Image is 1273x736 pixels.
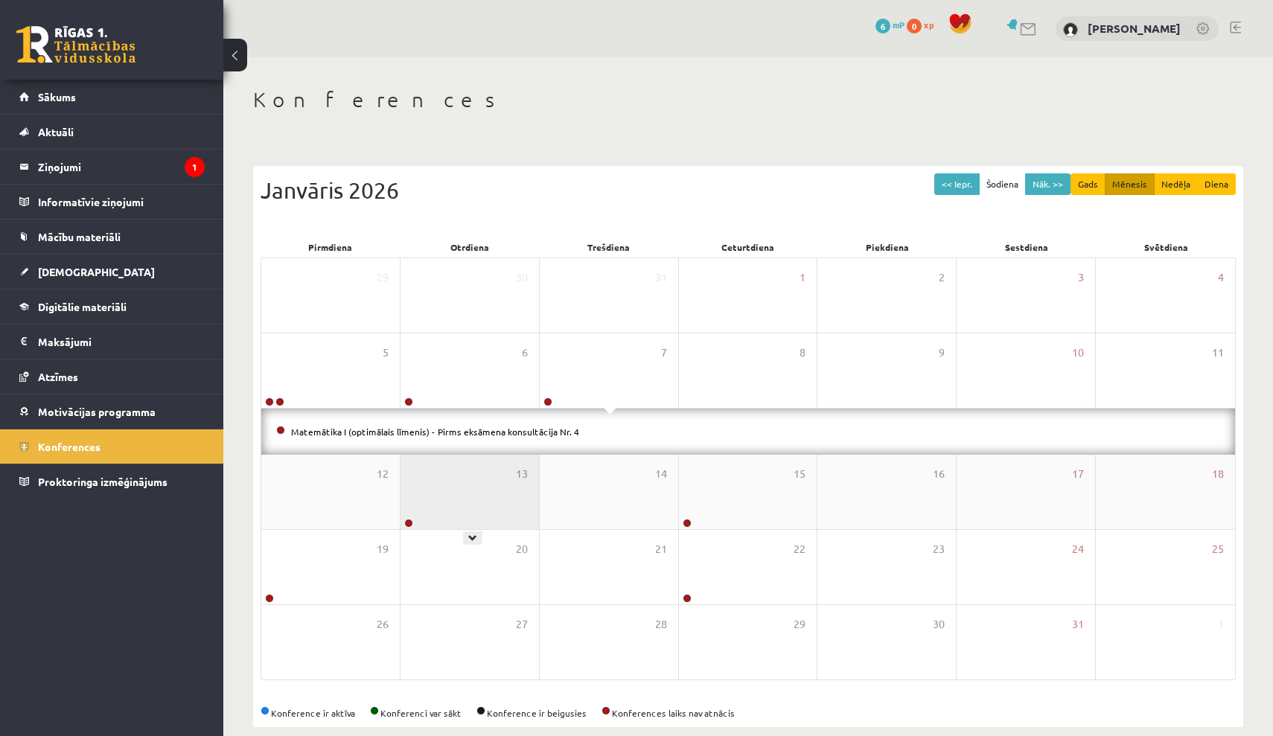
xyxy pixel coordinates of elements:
a: 6 mP [875,19,904,31]
span: Motivācijas programma [38,405,156,418]
span: 19 [377,541,389,557]
div: Konference ir aktīva Konferenci var sākt Konference ir beigusies Konferences laiks nav atnācis [261,706,1236,720]
div: Piekdiena [818,237,957,257]
span: 14 [655,466,667,482]
span: Sākums [38,90,76,103]
span: 7 [661,345,667,361]
span: Atzīmes [38,370,78,383]
button: Mēnesis [1105,173,1155,195]
a: Aktuāli [19,115,205,149]
a: Mācību materiāli [19,220,205,254]
span: 30 [516,269,528,286]
div: Ceturtdiena [678,237,817,257]
span: 29 [377,269,389,286]
span: 3 [1078,269,1084,286]
img: Alisa Vagele [1063,22,1078,37]
span: 26 [377,616,389,633]
legend: Maksājumi [38,324,205,359]
span: 29 [794,616,805,633]
span: [DEMOGRAPHIC_DATA] [38,265,155,278]
a: Sākums [19,80,205,114]
span: 8 [800,345,805,361]
span: 1 [800,269,805,286]
div: Otrdiena [400,237,539,257]
i: 1 [185,157,205,177]
span: 28 [655,616,667,633]
button: Šodiena [979,173,1026,195]
a: Proktoringa izmēģinājums [19,464,205,499]
span: 31 [655,269,667,286]
button: << Iepr. [934,173,980,195]
button: Nedēļa [1154,173,1198,195]
a: Rīgas 1. Tālmācības vidusskola [16,26,135,63]
span: 6 [522,345,528,361]
div: Trešdiena [539,237,678,257]
span: 25 [1212,541,1224,557]
legend: Informatīvie ziņojumi [38,185,205,219]
span: 13 [516,466,528,482]
span: 0 [907,19,922,33]
span: 27 [516,616,528,633]
span: 24 [1072,541,1084,557]
span: 1 [1218,616,1224,633]
span: mP [893,19,904,31]
span: 31 [1072,616,1084,633]
a: Motivācijas programma [19,394,205,429]
span: 17 [1072,466,1084,482]
div: Svētdiena [1097,237,1236,257]
a: Ziņojumi1 [19,150,205,184]
span: 16 [933,466,945,482]
a: Konferences [19,429,205,464]
a: Maksājumi [19,324,205,359]
div: Janvāris 2026 [261,173,1236,207]
span: 15 [794,466,805,482]
span: 20 [516,541,528,557]
span: Aktuāli [38,125,74,138]
div: Sestdiena [957,237,1097,257]
a: Matemātika I (optimālais līmenis) - Pirms eksāmena konsultācija Nr. 4 [291,426,579,438]
a: Atzīmes [19,359,205,394]
span: 10 [1072,345,1084,361]
span: Proktoringa izmēģinājums [38,475,167,488]
span: Digitālie materiāli [38,300,127,313]
a: Digitālie materiāli [19,289,205,324]
h1: Konferences [253,87,1243,112]
button: Diena [1197,173,1236,195]
span: 9 [939,345,945,361]
span: Konferences [38,440,100,453]
a: [PERSON_NAME] [1088,21,1181,36]
span: 6 [875,19,890,33]
span: 11 [1212,345,1224,361]
legend: Ziņojumi [38,150,205,184]
button: Nāk. >> [1025,173,1071,195]
span: 2 [939,269,945,286]
span: 22 [794,541,805,557]
span: 12 [377,466,389,482]
span: 21 [655,541,667,557]
a: [DEMOGRAPHIC_DATA] [19,255,205,289]
div: Pirmdiena [261,237,400,257]
span: 30 [933,616,945,633]
span: 23 [933,541,945,557]
span: xp [924,19,934,31]
a: 0 xp [907,19,941,31]
span: 18 [1212,466,1224,482]
span: 4 [1218,269,1224,286]
span: Mācību materiāli [38,230,121,243]
span: 5 [383,345,389,361]
a: Informatīvie ziņojumi [19,185,205,219]
button: Gads [1071,173,1105,195]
